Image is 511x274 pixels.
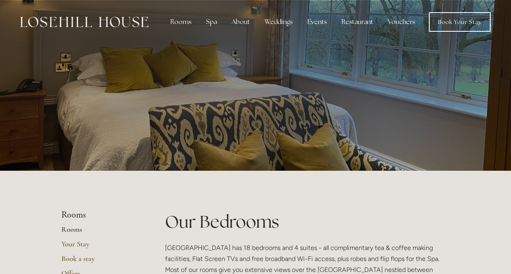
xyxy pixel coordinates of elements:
div: Restaurant [335,14,380,30]
img: Losehill House [20,17,148,27]
a: Vouchers [381,14,422,30]
div: Weddings [258,14,299,30]
div: About [225,14,257,30]
a: Book a stay [61,254,139,269]
a: Rooms [61,225,139,239]
div: Spa [200,14,224,30]
div: Rooms [164,14,198,30]
h1: Our Bedrooms [165,210,450,234]
a: Your Stay [61,239,139,254]
div: Events [301,14,333,30]
a: Book Your Stay [429,12,491,32]
li: Rooms [61,210,139,220]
